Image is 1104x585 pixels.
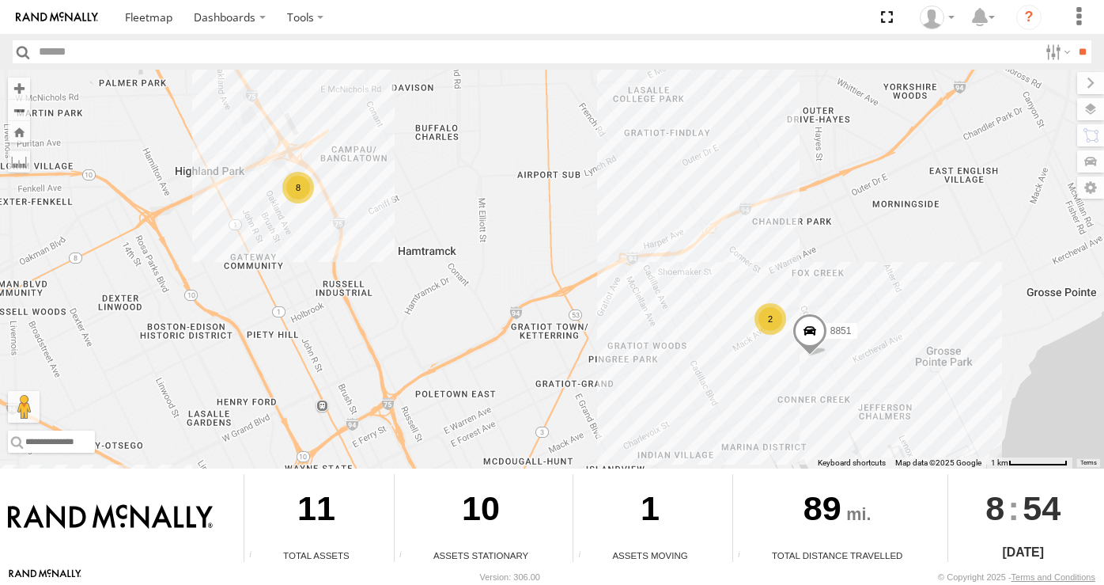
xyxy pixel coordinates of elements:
img: rand-logo.svg [16,12,98,23]
button: Zoom in [8,78,30,99]
div: Assets Moving [573,549,726,562]
div: : [948,474,1098,542]
div: 1 [573,474,726,549]
span: 8 [985,474,1004,542]
div: © Copyright 2025 - [938,572,1095,582]
button: Keyboard shortcuts [818,458,886,469]
div: [DATE] [948,543,1098,562]
span: 54 [1023,474,1061,542]
div: 11 [244,474,388,549]
div: Assets Stationary [395,549,567,562]
div: Version: 306.00 [480,572,540,582]
div: Total distance travelled by all assets within specified date range and applied filters [733,550,757,562]
label: Measure [8,150,30,173]
a: Visit our Website [9,569,81,585]
div: Total Assets [244,549,388,562]
div: Valeo Dash [914,6,960,29]
div: 10 [395,474,567,549]
button: Zoom out [8,99,30,121]
button: Drag Pegman onto the map to open Street View [8,391,40,423]
div: Total number of assets current in transit. [573,550,597,562]
div: 2 [754,303,786,335]
a: Terms and Conditions [1011,572,1095,582]
div: 8 [282,172,314,203]
span: Map data ©2025 Google [895,458,981,467]
div: Total Distance Travelled [733,549,942,562]
a: Terms (opens in new tab) [1080,459,1097,465]
label: Search Filter Options [1039,40,1073,63]
button: Zoom Home [8,121,30,142]
div: 89 [733,474,942,549]
button: Map Scale: 1 km per 71 pixels [986,458,1072,469]
span: 8851 [830,325,852,336]
div: Total number of Enabled Assets [244,550,268,562]
div: Total number of assets current stationary. [395,550,418,562]
img: Rand McNally [8,504,213,531]
label: Map Settings [1077,177,1104,199]
span: 1 km [991,458,1008,467]
i: ? [1016,5,1042,30]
